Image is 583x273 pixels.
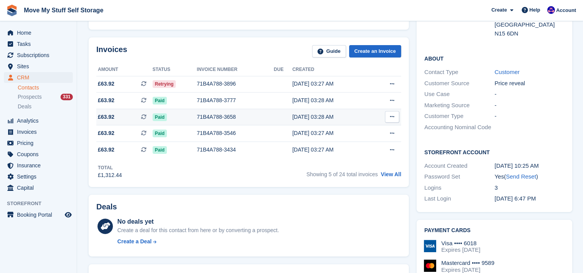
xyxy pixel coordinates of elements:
[17,61,63,72] span: Sites
[381,171,401,177] a: View All
[292,113,371,121] div: [DATE] 03:28 AM
[494,184,565,192] div: 3
[424,228,565,234] h2: Payment cards
[547,6,555,14] img: Jade Whetnall
[98,146,114,154] span: £63.92
[153,113,167,121] span: Paid
[4,138,73,148] a: menu
[17,39,63,49] span: Tasks
[7,200,77,207] span: Storefront
[491,6,507,14] span: Create
[4,171,73,182] a: menu
[4,50,73,61] a: menu
[6,5,18,16] img: stora-icon-8386f47178a22dfd0bd8f6a31ec36ba5ce8667c1dd55bd0f319d3a0aa187defe.svg
[4,149,73,160] a: menu
[494,69,519,75] a: Customer
[306,171,378,177] span: Showing 5 of 24 total invoices
[118,217,279,226] div: No deals yet
[17,171,63,182] span: Settings
[98,113,114,121] span: £63.92
[494,20,565,29] div: [GEOGRAPHIC_DATA]
[424,101,494,110] div: Marketing Source
[4,27,73,38] a: menu
[17,209,63,220] span: Booking Portal
[17,138,63,148] span: Pricing
[18,103,73,111] a: Deals
[494,90,565,99] div: -
[424,112,494,121] div: Customer Type
[292,146,371,154] div: [DATE] 03:27 AM
[556,7,576,14] span: Account
[197,80,274,88] div: 71B4A788-3896
[274,64,292,76] th: Due
[292,96,371,104] div: [DATE] 03:28 AM
[17,50,63,61] span: Subscriptions
[292,80,371,88] div: [DATE] 03:27 AM
[98,129,114,137] span: £63.92
[21,4,106,17] a: Move My Stuff Self Storage
[197,113,274,121] div: 71B4A788-3658
[17,72,63,83] span: CRM
[349,45,402,58] a: Create an Invoice
[98,164,122,171] div: Total
[494,101,565,110] div: -
[17,126,63,137] span: Invoices
[424,184,494,192] div: Logins
[153,146,167,154] span: Paid
[292,129,371,137] div: [DATE] 03:27 AM
[64,210,73,219] a: Preview store
[4,61,73,72] a: menu
[424,79,494,88] div: Customer Source
[494,195,536,202] time: 2024-02-19 18:47:41 UTC
[17,115,63,126] span: Analytics
[424,54,565,62] h2: About
[153,130,167,137] span: Paid
[4,72,73,83] a: menu
[17,160,63,171] span: Insurance
[424,148,565,156] h2: Storefront Account
[17,27,63,38] span: Home
[424,240,436,252] img: Visa Logo
[153,97,167,104] span: Paid
[424,194,494,203] div: Last Login
[18,103,32,110] span: Deals
[494,112,565,121] div: -
[197,64,274,76] th: Invoice number
[18,84,73,91] a: Contacts
[17,149,63,160] span: Coupons
[494,79,565,88] div: Price reveal
[424,90,494,99] div: Use Case
[98,80,114,88] span: £63.92
[4,160,73,171] a: menu
[494,162,565,170] div: [DATE] 10:25 AM
[118,238,152,246] div: Create a Deal
[17,182,63,193] span: Capital
[441,260,494,266] div: Mastercard •••• 9589
[96,202,117,211] h2: Deals
[197,146,274,154] div: 71B4A788-3434
[18,93,73,101] a: Prospects 331
[494,29,565,38] div: N15 6DN
[424,162,494,170] div: Account Created
[98,171,122,179] div: £1,312.44
[424,172,494,181] div: Password Set
[441,240,480,247] div: Visa •••• 6018
[312,45,346,58] a: Guide
[118,226,279,234] div: Create a deal for this contact from here or by converting a prospect.
[424,260,436,272] img: Mastercard Logo
[424,68,494,77] div: Contact Type
[18,93,42,101] span: Prospects
[529,6,540,14] span: Help
[153,80,176,88] span: Retrying
[96,64,153,76] th: Amount
[4,115,73,126] a: menu
[504,173,538,180] span: ( )
[4,209,73,220] a: menu
[60,94,73,100] div: 331
[98,96,114,104] span: £63.92
[197,96,274,104] div: 71B4A788-3777
[506,173,536,180] a: Send Reset
[424,123,494,132] div: Accounting Nominal Code
[4,126,73,137] a: menu
[4,39,73,49] a: menu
